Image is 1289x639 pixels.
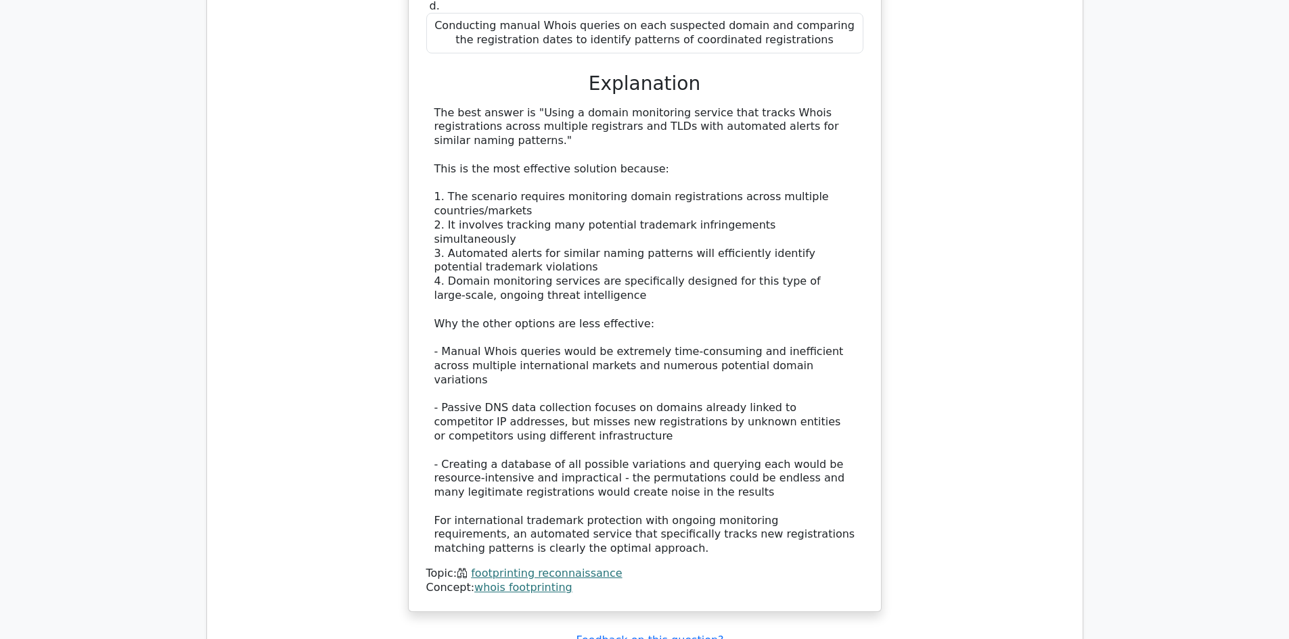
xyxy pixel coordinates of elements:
[471,567,622,579] a: footprinting reconnaissance
[434,72,855,95] h3: Explanation
[426,567,863,581] div: Topic:
[426,13,863,53] div: Conducting manual Whois queries on each suspected domain and comparing the registration dates to ...
[426,581,863,595] div: Concept:
[474,581,572,594] a: whois footprinting
[434,106,855,557] div: The best answer is "Using a domain monitoring service that tracks Whois registrations across mult...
